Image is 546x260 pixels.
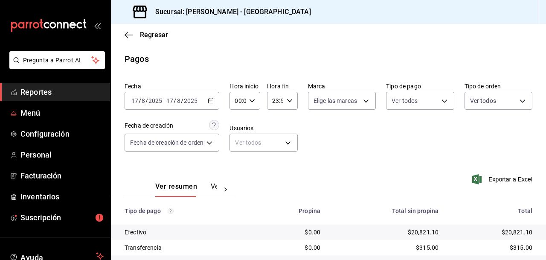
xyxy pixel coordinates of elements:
span: Menú [20,107,104,119]
span: / [181,97,183,104]
input: ---- [183,97,198,104]
span: Elige las marcas [314,96,357,105]
span: Personal [20,149,104,161]
span: Inventarios [20,191,104,202]
div: Total [452,207,532,214]
svg: Los pagos realizados con Pay y otras terminales son montos brutos. [168,208,174,214]
button: Pregunta a Parrot AI [9,51,105,69]
button: Regresar [125,31,168,39]
span: Fecha de creación de orden [130,138,203,147]
div: Fecha de creación [125,121,173,130]
label: Marca [308,83,376,89]
label: Fecha [125,83,219,89]
div: Tipo de pago [125,207,240,214]
button: Ver pagos [211,182,243,197]
div: Propina [254,207,321,214]
input: -- [177,97,181,104]
div: navigation tabs [155,182,217,197]
button: Exportar a Excel [474,174,532,184]
span: Pregunta a Parrot AI [23,56,92,65]
span: Regresar [140,31,168,39]
div: Efectivo [125,228,240,237]
span: Reportes [20,86,104,98]
span: Suscripción [20,212,104,223]
div: $0.00 [254,228,321,237]
div: $20,821.10 [334,228,439,237]
div: $315.00 [452,243,532,252]
span: - [163,97,165,104]
span: / [174,97,176,104]
h3: Sucursal: [PERSON_NAME] - [GEOGRAPHIC_DATA] [148,7,311,17]
label: Hora fin [267,83,298,89]
div: $0.00 [254,243,321,252]
input: ---- [148,97,163,104]
div: Transferencia [125,243,240,252]
label: Usuarios [229,125,297,131]
span: Ver todos [470,96,496,105]
label: Tipo de pago [386,83,454,89]
button: Ver resumen [155,182,197,197]
label: Tipo de orden [465,83,532,89]
div: $20,821.10 [452,228,532,237]
span: Ver todos [392,96,418,105]
span: Facturación [20,170,104,181]
input: -- [131,97,139,104]
div: Total sin propina [334,207,439,214]
span: / [145,97,148,104]
span: / [139,97,141,104]
span: Configuración [20,128,104,140]
input: -- [141,97,145,104]
div: $315.00 [334,243,439,252]
input: -- [166,97,174,104]
a: Pregunta a Parrot AI [6,62,105,71]
label: Hora inicio [229,83,260,89]
button: open_drawer_menu [94,22,101,29]
div: Pagos [125,53,149,65]
div: Ver todos [229,134,297,152]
